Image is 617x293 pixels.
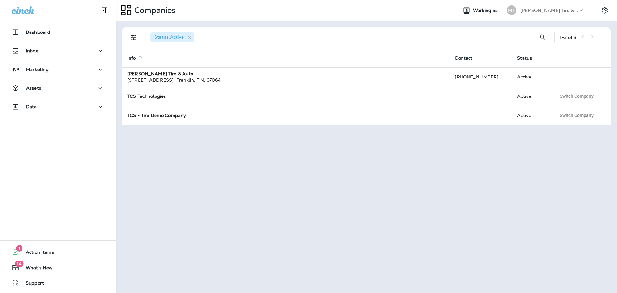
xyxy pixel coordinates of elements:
span: Switch Company [560,94,594,98]
span: Action Items [19,250,54,257]
button: Search Companies [536,31,549,44]
button: Data [6,100,109,113]
div: Status:Active [150,32,194,42]
td: Active [512,87,551,106]
span: 1 [16,245,22,252]
span: Contact [455,55,472,61]
span: Status [517,55,540,61]
button: 1Action Items [6,246,109,259]
div: MT [507,5,516,15]
p: Dashboard [26,30,50,35]
span: What's New [19,265,53,273]
span: Status : Active [154,34,184,40]
span: Contact [455,55,481,61]
strong: TCS Technologies [127,93,166,99]
button: Collapse Sidebar [95,4,113,17]
button: 14What's New [6,261,109,274]
td: [PHONE_NUMBER] [450,67,512,87]
td: Active [512,67,551,87]
p: [PERSON_NAME] Tire & Auto [520,8,578,13]
button: Switch Company [556,91,597,101]
span: Switch Company [560,113,594,118]
span: Info [127,55,144,61]
p: Inbox [26,48,38,53]
button: Marketing [6,63,109,76]
button: Settings [599,5,611,16]
span: 14 [15,261,23,267]
span: Status [517,55,532,61]
div: 1 - 3 of 3 [560,35,576,40]
div: [STREET_ADDRESS] , Franklin , T N , 37064 [127,77,444,83]
button: Dashboard [6,26,109,39]
td: Active [512,106,551,125]
strong: TCS - Tire Demo Company [127,113,186,118]
button: Inbox [6,44,109,57]
p: Assets [26,86,41,91]
button: Switch Company [556,111,597,120]
span: Working as: [473,8,500,13]
button: Filters [127,31,140,44]
button: Support [6,277,109,289]
span: Support [19,280,44,288]
p: Marketing [26,67,49,72]
p: Companies [132,5,175,15]
span: Info [127,55,136,61]
button: Assets [6,82,109,95]
p: Data [26,104,37,109]
strong: [PERSON_NAME] Tire & Auto [127,71,193,77]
